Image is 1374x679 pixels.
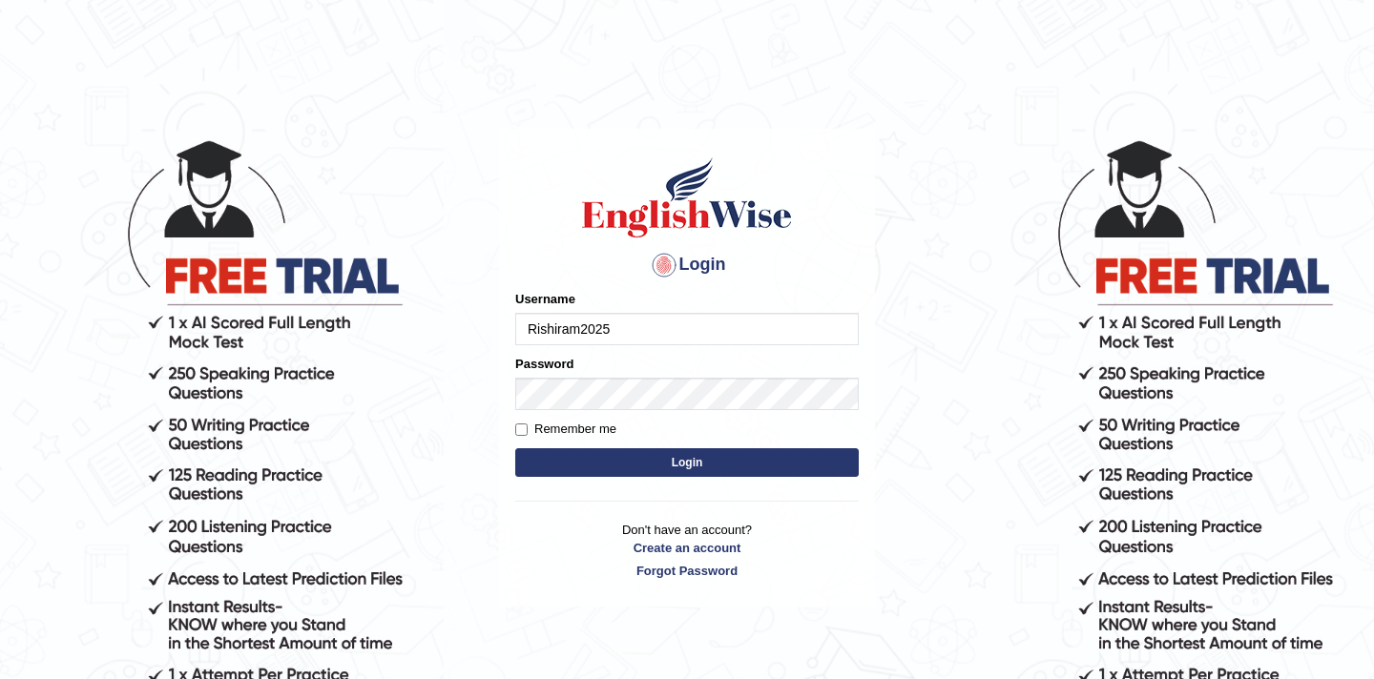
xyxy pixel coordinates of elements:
label: Username [515,290,575,308]
input: Remember me [515,423,528,436]
a: Forgot Password [515,562,859,580]
label: Password [515,355,573,373]
p: Don't have an account? [515,521,859,580]
label: Remember me [515,420,616,439]
img: Logo of English Wise sign in for intelligent practice with AI [578,154,796,240]
button: Login [515,448,859,477]
a: Create an account [515,539,859,557]
h4: Login [515,250,859,280]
